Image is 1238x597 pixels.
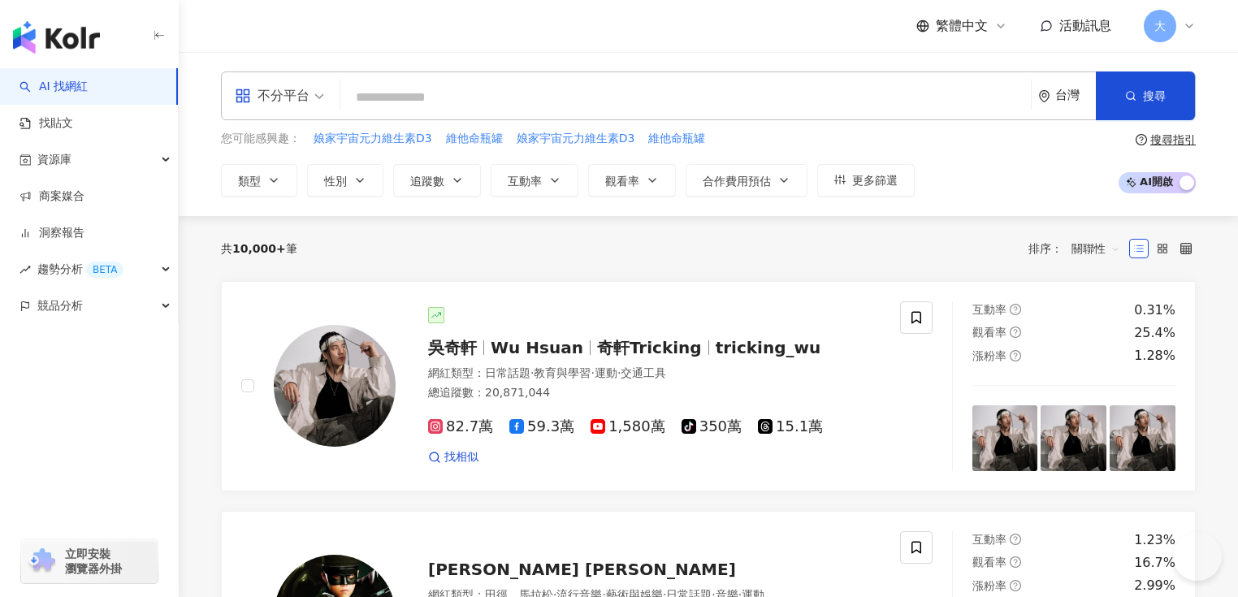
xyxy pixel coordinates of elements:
span: tricking_wu [716,338,821,357]
img: KOL Avatar [274,325,396,447]
span: question-circle [1136,134,1147,145]
iframe: Help Scout Beacon - Open [1173,532,1222,581]
div: 16.7% [1134,554,1175,572]
span: Wu Hsuan [491,338,583,357]
img: logo [13,21,100,54]
span: 類型 [238,175,261,188]
span: 互動率 [972,303,1006,316]
span: 關聯性 [1071,236,1120,262]
div: 排序： [1028,236,1129,262]
span: 立即安裝 瀏覽器外掛 [65,547,122,576]
span: 繁體中文 [936,17,988,35]
img: post-image [1041,405,1106,471]
div: 台灣 [1055,89,1096,102]
div: 25.4% [1134,324,1175,342]
span: 更多篩選 [852,174,898,187]
button: 性別 [307,164,383,197]
span: appstore [235,88,251,104]
button: 合作費用預估 [686,164,807,197]
span: 互動率 [508,175,542,188]
a: chrome extension立即安裝 瀏覽器外掛 [21,539,158,583]
button: 娘家宇宙元力維生素D3 [313,130,433,148]
span: question-circle [1010,350,1021,361]
img: post-image [972,405,1038,471]
button: 維他命瓶罐 [445,130,504,148]
a: 洞察報告 [19,225,84,241]
a: KOL Avatar吳奇軒Wu Hsuan奇軒Trickingtricking_wu網紅類型：日常話題·教育與學習·運動·交通工具總追蹤數：20,871,04482.7萬59.3萬1,580萬3... [221,281,1196,491]
span: 合作費用預估 [703,175,771,188]
span: question-circle [1010,556,1021,568]
span: · [530,366,534,379]
span: 日常話題 [485,366,530,379]
span: 搜尋 [1143,89,1166,102]
img: chrome extension [26,548,58,574]
span: · [617,366,621,379]
span: 找相似 [444,449,478,465]
span: 觀看率 [972,556,1006,569]
span: 維他命瓶罐 [648,131,705,147]
button: 類型 [221,164,297,197]
div: 1.23% [1134,531,1175,549]
span: 追蹤數 [410,175,444,188]
span: 漲粉率 [972,349,1006,362]
span: [PERSON_NAME] [PERSON_NAME] [428,560,736,579]
div: 2.99% [1134,577,1175,595]
span: 娘家宇宙元力維生素D3 [517,131,635,147]
span: 大 [1154,17,1166,35]
button: 娘家宇宙元力維生素D3 [516,130,636,148]
span: 漲粉率 [972,579,1006,592]
span: 1,580萬 [591,418,665,435]
div: 1.28% [1134,347,1175,365]
button: 互動率 [491,164,578,197]
div: 0.31% [1134,301,1175,319]
span: rise [19,264,31,275]
a: 找相似 [428,449,478,465]
span: 15.1萬 [758,418,823,435]
span: 350萬 [682,418,742,435]
span: question-circle [1010,327,1021,338]
span: 活動訊息 [1059,18,1111,33]
span: 59.3萬 [509,418,574,435]
span: 觀看率 [605,175,639,188]
span: 資源庫 [37,141,71,178]
span: 運動 [595,366,617,379]
button: 觀看率 [588,164,676,197]
div: 共 筆 [221,242,297,255]
span: 觀看率 [972,326,1006,339]
span: 10,000+ [232,242,286,255]
button: 維他命瓶罐 [647,130,706,148]
span: 教育與學習 [534,366,591,379]
a: searchAI 找網紅 [19,79,88,95]
button: 追蹤數 [393,164,481,197]
span: · [591,366,594,379]
span: 娘家宇宙元力維生素D3 [314,131,432,147]
div: BETA [86,262,123,278]
div: 不分平台 [235,83,309,109]
span: question-circle [1010,580,1021,591]
span: 奇軒Tricking [597,338,702,357]
button: 搜尋 [1096,71,1195,120]
span: 交通工具 [621,366,666,379]
span: 您可能感興趣： [221,131,301,147]
div: 搜尋指引 [1150,133,1196,146]
img: post-image [1110,405,1175,471]
a: 商案媒合 [19,188,84,205]
span: 維他命瓶罐 [446,131,503,147]
span: environment [1038,90,1050,102]
div: 網紅類型 ： [428,366,881,382]
span: 互動率 [972,533,1006,546]
span: 性別 [324,175,347,188]
span: 吳奇軒 [428,338,477,357]
span: question-circle [1010,304,1021,315]
div: 總追蹤數 ： 20,871,044 [428,385,881,401]
button: 更多篩選 [817,164,915,197]
a: 找貼文 [19,115,73,132]
span: 82.7萬 [428,418,493,435]
span: 競品分析 [37,288,83,324]
span: 趨勢分析 [37,251,123,288]
span: question-circle [1010,534,1021,545]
